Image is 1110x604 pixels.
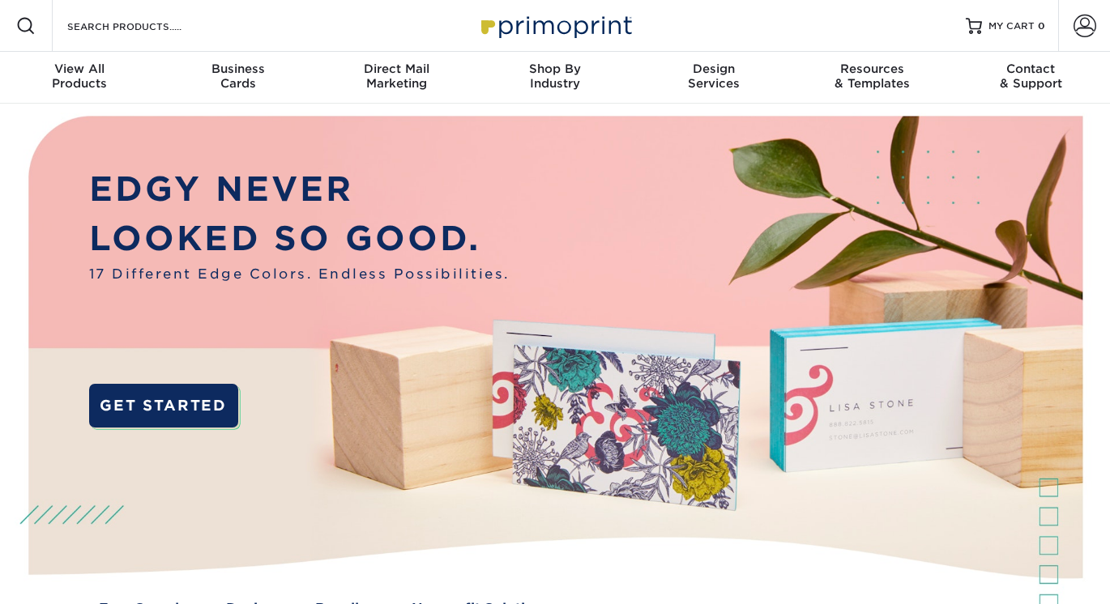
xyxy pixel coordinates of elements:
[317,52,476,104] a: Direct MailMarketing
[66,16,224,36] input: SEARCH PRODUCTS.....
[793,62,952,76] span: Resources
[317,62,476,76] span: Direct Mail
[89,264,510,284] span: 17 Different Edge Colors. Endless Possibilities.
[951,62,1110,91] div: & Support
[474,8,636,43] img: Primoprint
[476,62,634,91] div: Industry
[89,164,510,215] p: EDGY NEVER
[951,62,1110,76] span: Contact
[951,52,1110,104] a: Contact& Support
[89,384,238,427] a: GET STARTED
[159,62,318,76] span: Business
[793,52,952,104] a: Resources& Templates
[476,52,634,104] a: Shop ByIndustry
[159,62,318,91] div: Cards
[317,62,476,91] div: Marketing
[988,19,1035,33] span: MY CART
[634,52,793,104] a: DesignServices
[476,62,634,76] span: Shop By
[793,62,952,91] div: & Templates
[1038,20,1045,32] span: 0
[159,52,318,104] a: BusinessCards
[634,62,793,91] div: Services
[89,214,510,264] p: LOOKED SO GOOD.
[634,62,793,76] span: Design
